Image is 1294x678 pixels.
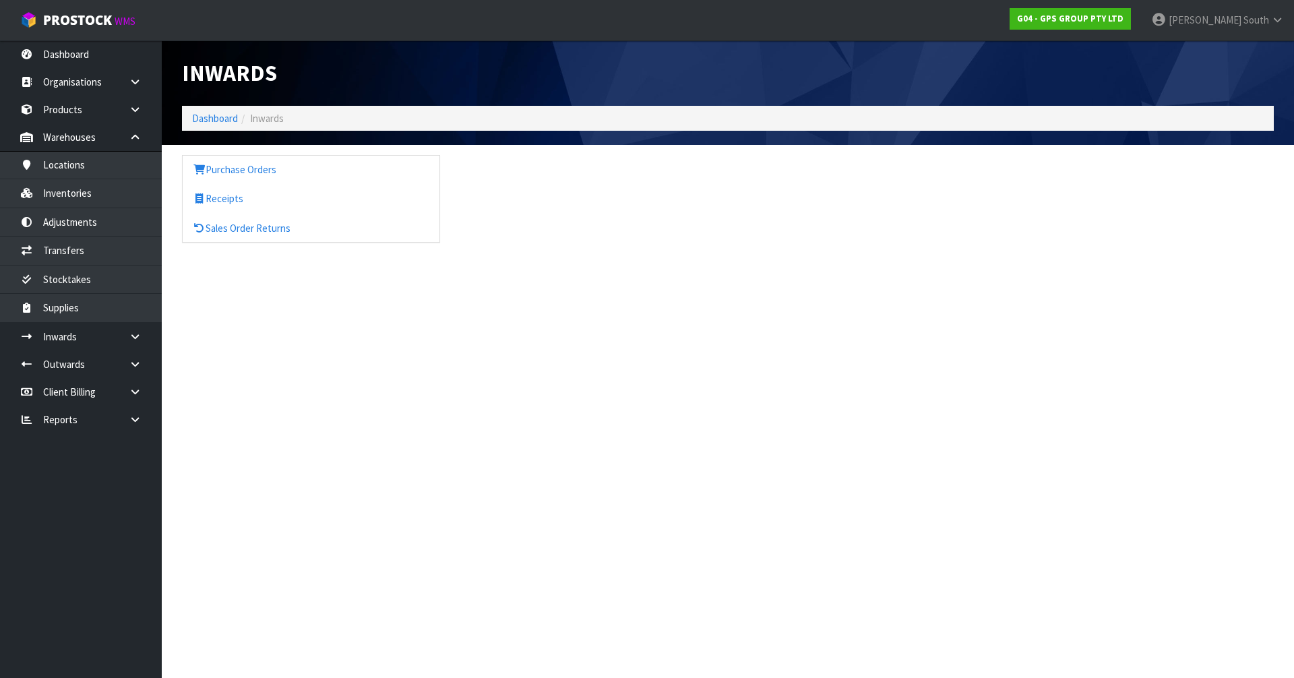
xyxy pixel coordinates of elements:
[183,214,439,242] a: Sales Order Returns
[115,15,135,28] small: WMS
[1010,8,1131,30] a: G04 - GPS GROUP PTY LTD
[1169,13,1241,26] span: [PERSON_NAME]
[183,185,439,212] a: Receipts
[20,11,37,28] img: cube-alt.png
[1017,13,1123,24] strong: G04 - GPS GROUP PTY LTD
[183,156,439,183] a: Purchase Orders
[192,112,238,125] a: Dashboard
[250,112,284,125] span: Inwards
[1243,13,1269,26] span: South
[43,11,112,29] span: ProStock
[182,59,277,87] span: Inwards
